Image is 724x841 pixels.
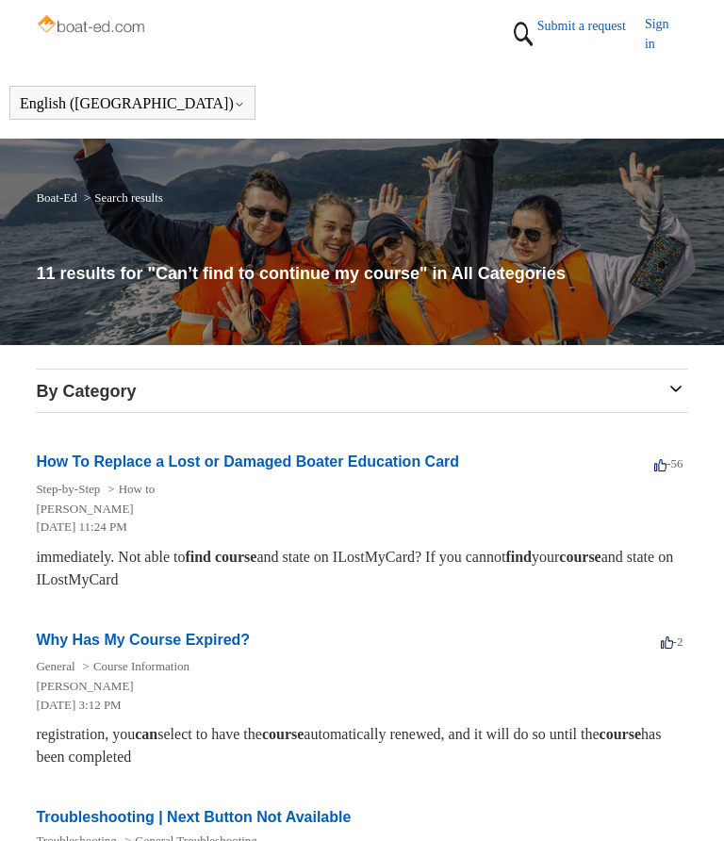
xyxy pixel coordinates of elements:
a: Boat-Ed [36,190,76,205]
li: [PERSON_NAME] [36,677,668,696]
a: Troubleshooting | Next Button Not Available [36,809,351,825]
h1: 11 results for "Can’t find to continue my course" in All Categories [36,261,687,287]
a: Step-by-Step [36,482,100,496]
h3: By Category [36,379,687,404]
em: course [559,549,601,565]
em: can [135,726,157,742]
a: Submit a request [537,16,645,36]
a: Sign in [645,14,688,54]
span: -56 [654,456,683,470]
em: course [262,726,304,742]
div: registration, you select to have the automatically renewed, and it will do so until the has been ... [36,723,687,768]
li: [PERSON_NAME] [36,500,668,519]
div: immediately. Not able to and state on ILostMyCard? If you cannot your and state on ILostMyCard [36,546,687,591]
a: Course Information [93,659,189,673]
li: Course Information [79,659,190,673]
time: 01/05/2024, 15:12 [36,698,121,712]
button: English ([GEOGRAPHIC_DATA]) [20,95,245,112]
a: How to [119,482,156,496]
em: find [505,549,532,565]
li: Search results [80,190,163,205]
span: -2 [661,635,683,649]
a: General [36,659,74,673]
em: course [600,726,641,742]
li: How to [104,482,155,496]
em: find [185,549,211,565]
em: course [215,549,256,565]
li: Boat-Ed [36,190,80,205]
a: How To Replace a Lost or Damaged Boater Education Card [36,453,459,470]
img: Boat-Ed Help Center home page [36,11,149,40]
time: 03/10/2022, 23:24 [36,519,126,534]
img: 01HZPCYTXV3JW8MJV9VD7EMK0H [509,14,537,54]
a: Why Has My Course Expired? [36,632,250,648]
